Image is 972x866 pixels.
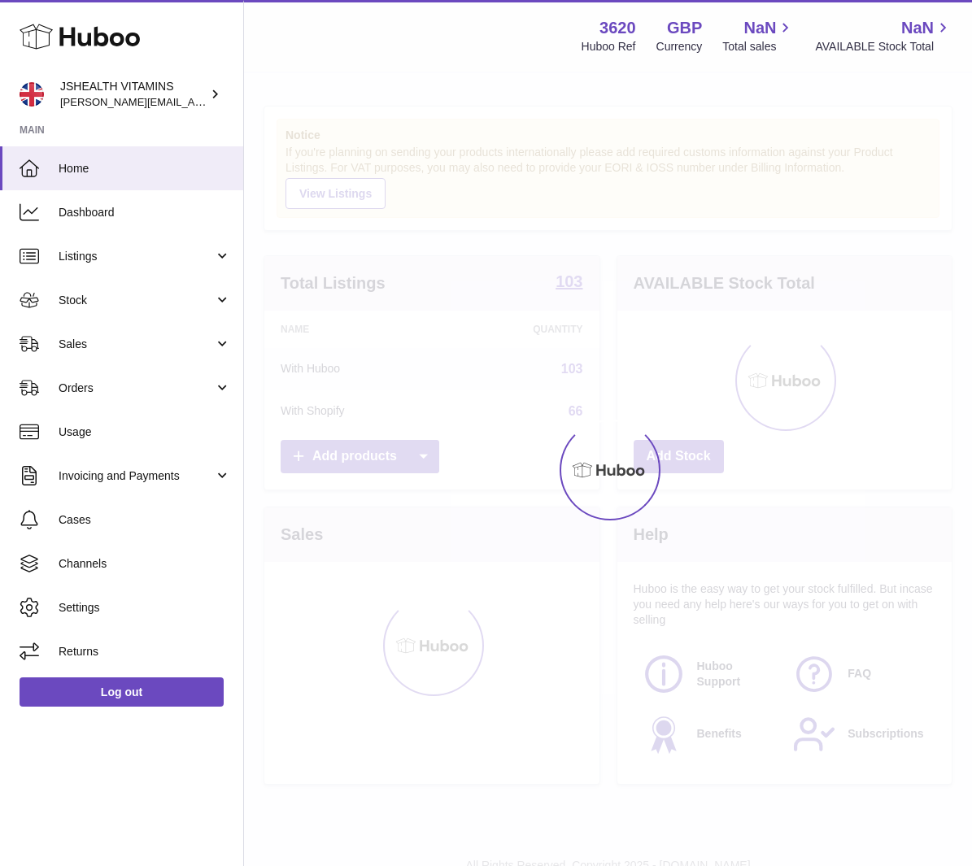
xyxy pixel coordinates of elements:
div: Huboo Ref [582,39,636,54]
a: NaN AVAILABLE Stock Total [815,17,952,54]
span: [PERSON_NAME][EMAIL_ADDRESS][DOMAIN_NAME] [60,95,326,108]
div: JSHEALTH VITAMINS [60,79,207,110]
span: Sales [59,337,214,352]
span: Home [59,161,231,176]
span: Returns [59,644,231,659]
span: NaN [743,17,776,39]
span: Total sales [722,39,795,54]
span: NaN [901,17,934,39]
a: NaN Total sales [722,17,795,54]
strong: 3620 [599,17,636,39]
span: Settings [59,600,231,616]
span: Channels [59,556,231,572]
img: francesca@jshealthvitamins.com [20,82,44,107]
span: AVAILABLE Stock Total [815,39,952,54]
span: Listings [59,249,214,264]
span: Dashboard [59,205,231,220]
a: Log out [20,677,224,707]
strong: GBP [667,17,702,39]
span: Cases [59,512,231,528]
span: Invoicing and Payments [59,468,214,484]
span: Orders [59,381,214,396]
span: Stock [59,293,214,308]
div: Currency [656,39,703,54]
span: Usage [59,424,231,440]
